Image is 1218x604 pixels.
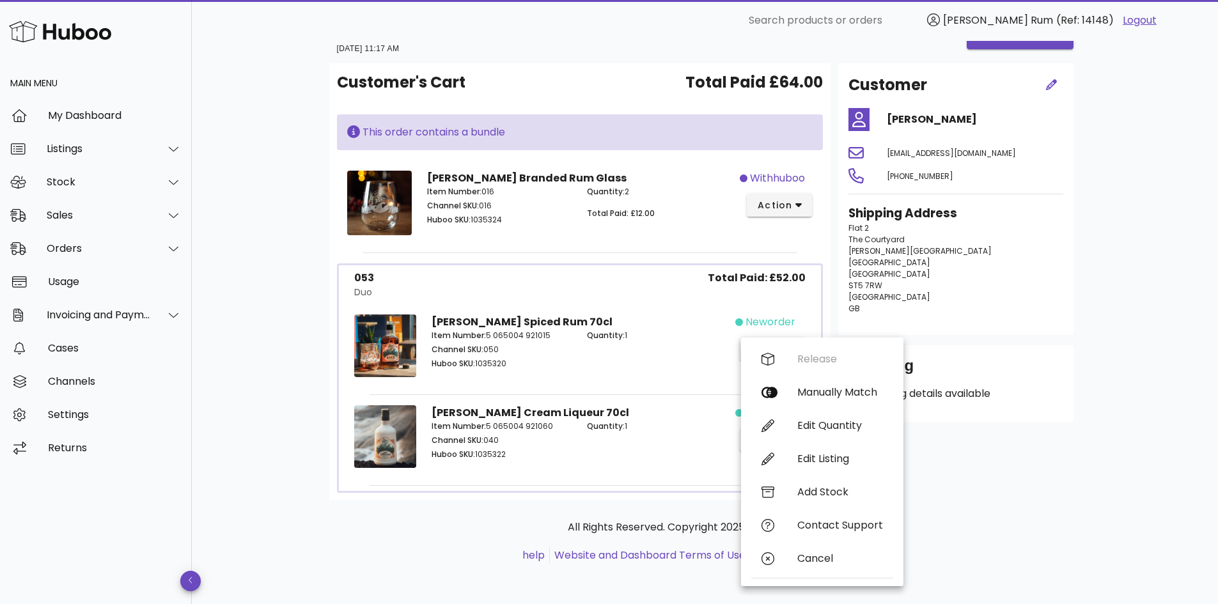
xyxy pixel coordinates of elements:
button: action [747,194,813,217]
button: action [740,428,806,451]
div: My Dashboard [48,109,182,121]
p: 5 065004 921015 [432,330,572,341]
div: Shipping [848,355,1063,386]
div: 053 [354,270,374,286]
p: 2 [587,186,732,197]
span: Item Number: [427,186,481,197]
h4: [PERSON_NAME] [887,112,1063,127]
div: Sales [47,209,151,221]
span: Item Number: [432,330,486,341]
h3: Shipping Address [848,205,1063,222]
a: Logout [1123,13,1157,28]
img: Huboo Logo [9,18,111,45]
div: Edit Quantity [797,419,883,431]
span: The Courtyard [848,234,905,245]
span: Flat 2 [848,222,869,233]
div: Add Stock [797,486,883,498]
img: Product Image [347,171,412,235]
div: Settings [48,408,182,421]
p: 1035324 [427,214,572,226]
div: Channels [48,375,182,387]
span: Customer's Cart [337,71,465,94]
p: 1035320 [432,358,572,369]
div: Contact Support [797,519,883,531]
div: Edit Listing [797,453,883,465]
p: 016 [427,186,572,197]
span: ST5 7RW [848,280,882,291]
span: Total Paid: £12.00 [587,208,655,219]
span: action [757,199,793,212]
div: Usage [48,275,182,288]
span: Channel SKU: [432,344,483,355]
a: help [522,548,545,562]
div: Stock [47,176,151,188]
div: Cancel [797,552,883,564]
div: This order contains a bundle [347,125,813,140]
small: [DATE] 11:17 AM [337,44,400,53]
span: withhuboo [750,171,805,186]
span: [PHONE_NUMBER] [887,171,953,182]
span: [GEOGRAPHIC_DATA] [848,268,930,279]
span: Item Number: [432,421,486,431]
p: 1 [587,421,727,432]
div: Orders [47,242,151,254]
p: 050 [432,344,572,355]
p: 1 [587,330,727,341]
p: No shipping details available [848,386,1063,401]
span: Huboo SKU: [432,449,475,460]
div: Duo [354,286,374,299]
div: Invoicing and Payments [47,309,151,321]
a: Website and Dashboard Terms of Use [554,548,746,562]
span: GB [848,303,860,314]
p: All Rights Reserved. Copyright 2025 - [DOMAIN_NAME] [340,520,1071,535]
span: [PERSON_NAME] Rum [943,13,1053,27]
img: Product Image [354,405,417,468]
strong: [PERSON_NAME] Spiced Rum 70cl [432,314,613,329]
span: Channel SKU: [432,435,483,445]
p: 016 [427,200,572,212]
span: [GEOGRAPHIC_DATA] [848,257,930,268]
span: [PERSON_NAME][GEOGRAPHIC_DATA] [848,245,992,256]
span: Quantity: [587,330,625,341]
span: [GEOGRAPHIC_DATA] [848,291,930,302]
div: Listings [47,143,151,155]
strong: [PERSON_NAME] Cream Liqueur 70cl [432,405,629,420]
li: and [550,548,903,563]
button: action [740,337,806,360]
strong: [PERSON_NAME] Branded Rum Glass [427,171,627,185]
div: Returns [48,442,182,454]
div: Cases [48,342,182,354]
span: Huboo SKU: [432,358,475,369]
p: 040 [432,435,572,446]
img: Product Image [354,314,417,377]
p: 1035322 [432,449,572,460]
span: Channel SKU: [427,200,479,211]
div: Manually Match [797,386,883,398]
h2: Customer [848,74,927,97]
span: (Ref: 14148) [1056,13,1114,27]
p: 5 065004 921060 [432,421,572,432]
span: neworder [746,314,795,330]
span: Quantity: [587,186,625,197]
span: Huboo SKU: [427,214,471,225]
span: Total Paid £64.00 [685,71,823,94]
span: [EMAIL_ADDRESS][DOMAIN_NAME] [887,148,1016,159]
span: Quantity: [587,421,625,431]
span: Total Paid: £52.00 [708,270,806,286]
